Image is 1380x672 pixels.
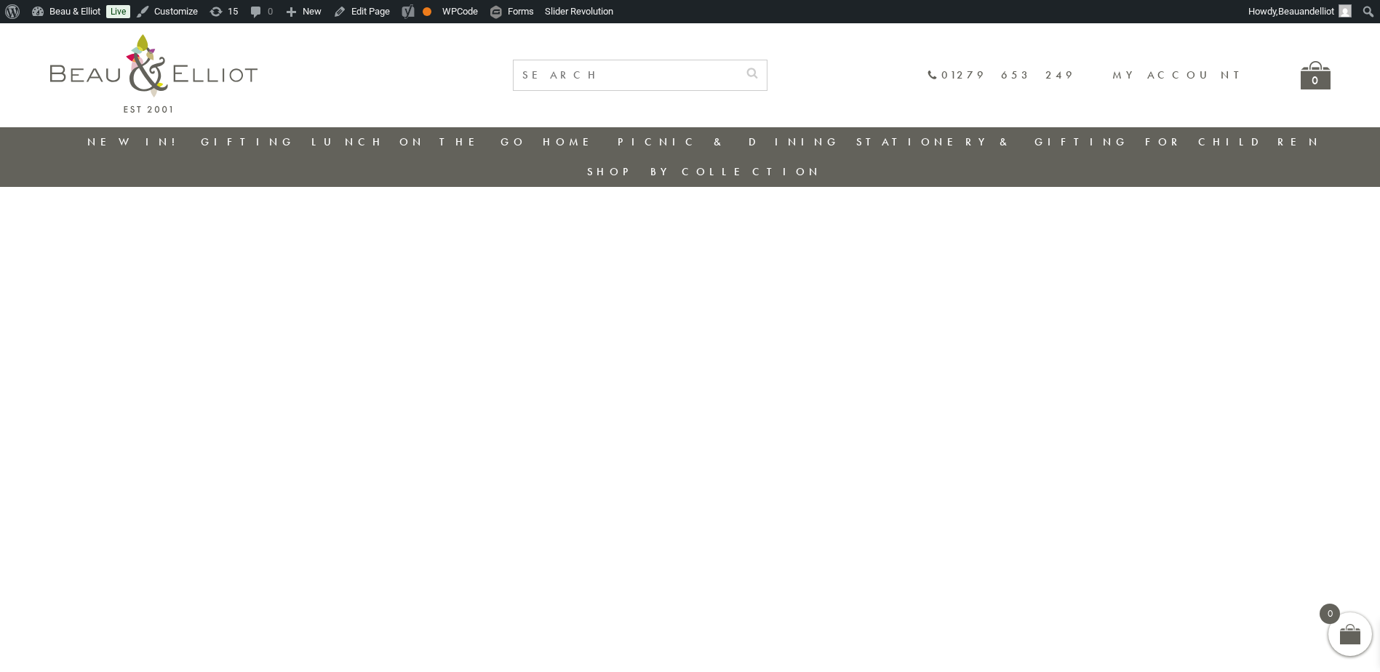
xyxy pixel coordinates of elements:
[1301,61,1331,89] a: 0
[106,5,130,18] a: Live
[311,135,527,149] a: Lunch On The Go
[514,60,738,90] input: SEARCH
[543,135,601,149] a: Home
[1112,68,1250,82] a: My account
[87,135,185,149] a: New in!
[1278,6,1334,17] span: Beauandelliot
[1320,604,1340,624] span: 0
[587,164,822,179] a: Shop by collection
[423,7,431,16] div: OK
[201,135,295,149] a: Gifting
[50,34,258,113] img: logo
[856,135,1129,149] a: Stationery & Gifting
[545,6,613,17] span: Slider Revolution
[1145,135,1322,149] a: For Children
[927,69,1076,81] a: 01279 653 249
[618,135,840,149] a: Picnic & Dining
